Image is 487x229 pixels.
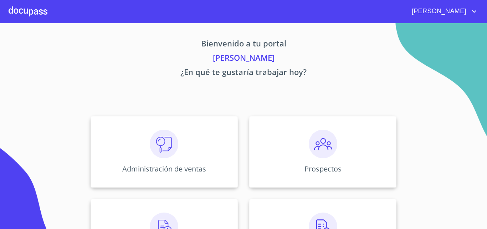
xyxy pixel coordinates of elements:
p: ¿En qué te gustaría trabajar hoy? [24,66,463,80]
button: account of current user [406,6,478,17]
p: Bienvenido a tu portal [24,38,463,52]
img: consulta.png [150,130,178,158]
p: [PERSON_NAME] [24,52,463,66]
p: Administración de ventas [122,164,206,174]
p: Prospectos [304,164,342,174]
span: [PERSON_NAME] [406,6,470,17]
img: prospectos.png [309,130,337,158]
